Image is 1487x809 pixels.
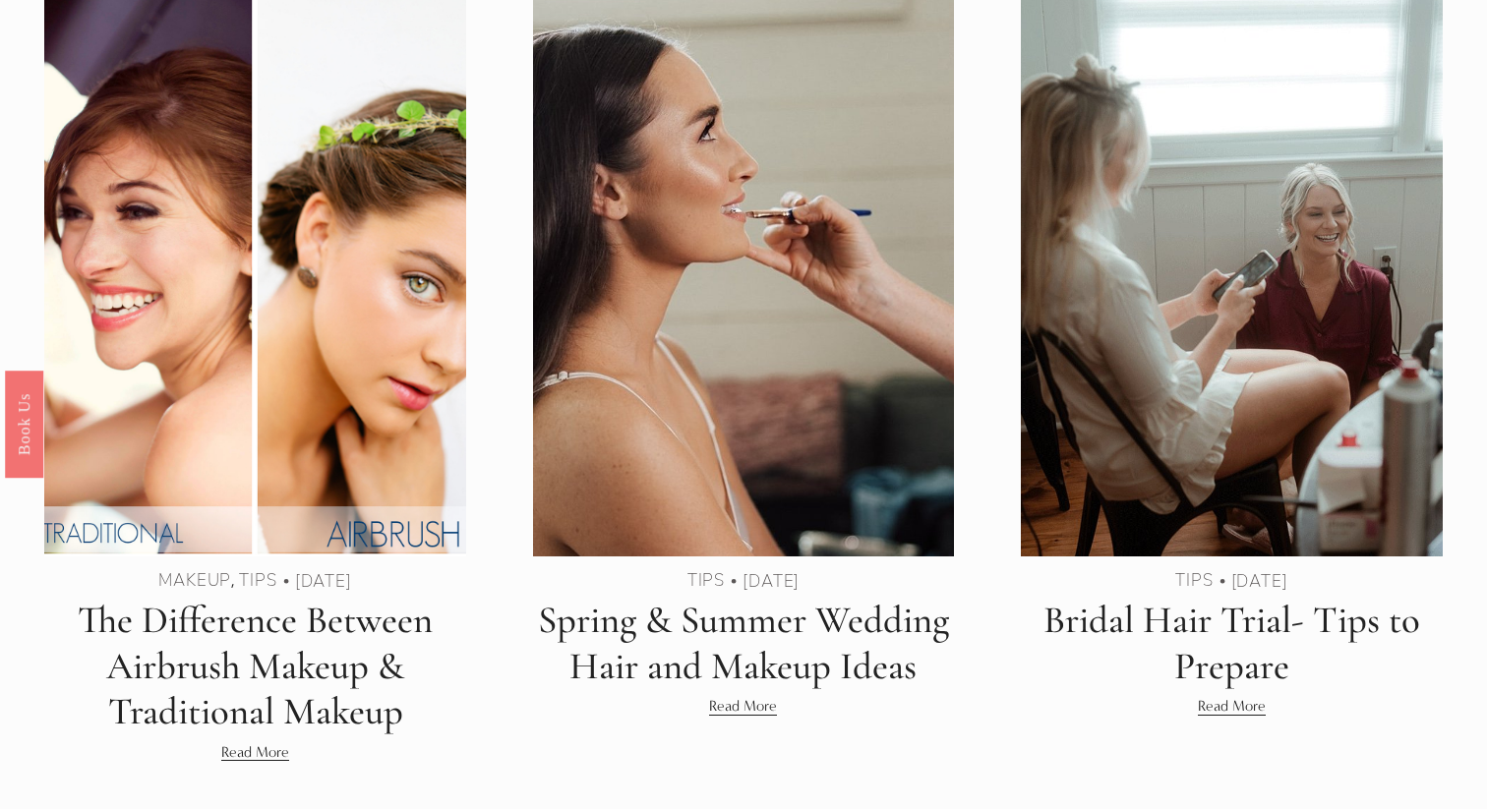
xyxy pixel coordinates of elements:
[687,568,725,591] a: Tips
[5,370,43,477] a: Book Us
[1043,597,1420,689] a: Bridal Hair Trial- Tips to Prepare
[295,571,352,591] time: [DATE]
[1175,568,1213,591] a: Tips
[231,570,235,591] span: ,
[1198,694,1266,718] a: Read More
[221,740,289,764] a: Read More
[158,568,231,591] a: makeup
[538,597,949,689] a: Spring & Summer Wedding Hair and Makeup Ideas
[1231,571,1288,591] time: [DATE]
[239,568,276,591] a: Tips
[743,571,800,591] time: [DATE]
[78,597,433,734] a: The Difference Between Airbrush Makeup & Traditional Makeup
[709,694,777,718] a: Read More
